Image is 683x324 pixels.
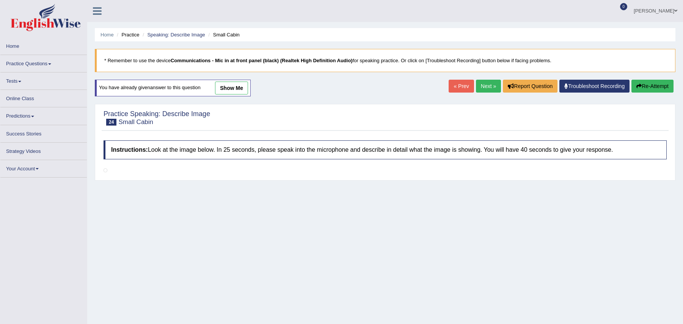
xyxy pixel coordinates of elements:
[104,110,210,126] h2: Practice Speaking: Describe Image
[503,80,557,93] button: Report Question
[95,80,251,96] div: You have already given answer to this question
[111,146,148,153] b: Instructions:
[95,49,675,72] blockquote: * Remember to use the device for speaking practice. Or click on [Troubleshoot Recording] button b...
[104,140,667,159] h4: Look at the image below. In 25 seconds, please speak into the microphone and describe in detail w...
[0,55,87,70] a: Practice Questions
[631,80,674,93] button: Re-Attempt
[449,80,474,93] a: « Prev
[620,3,628,10] span: 0
[0,107,87,122] a: Predictions
[115,31,139,38] li: Practice
[0,160,87,175] a: Your Account
[118,118,153,126] small: Small Cabin
[0,143,87,157] a: Strategy Videos
[147,32,205,38] a: Speaking: Describe Image
[215,82,248,94] a: show me
[0,72,87,87] a: Tests
[559,80,630,93] a: Troubleshoot Recording
[100,32,114,38] a: Home
[106,119,116,126] span: 24
[171,58,353,63] b: Communications - Mic in at front panel (black) (Realtek High Definition Audio)
[476,80,501,93] a: Next »
[0,38,87,52] a: Home
[0,125,87,140] a: Success Stories
[0,90,87,105] a: Online Class
[206,31,239,38] li: Small Cabin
